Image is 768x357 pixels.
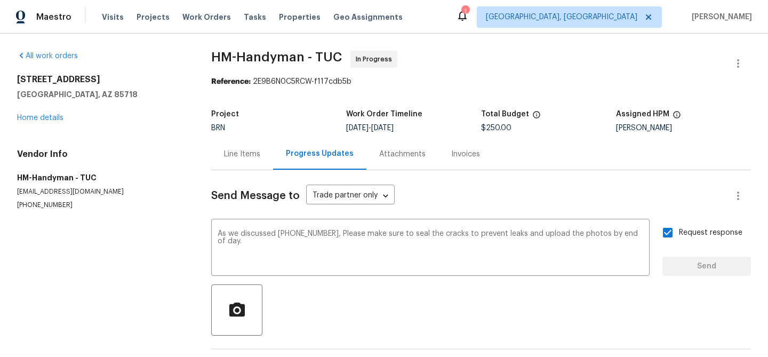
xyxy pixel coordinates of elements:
[306,187,395,205] div: Trade partner only
[286,148,354,159] div: Progress Updates
[36,12,71,22] span: Maestro
[333,12,403,22] span: Geo Assignments
[211,76,751,87] div: 2E9B6N0C5RCW-f117cdb5b
[211,51,342,64] span: HM-Handyman - TUC
[17,172,186,183] h5: HM-Handyman - TUC
[346,110,422,118] h5: Work Order Timeline
[481,124,511,132] span: $250.00
[17,52,78,60] a: All work orders
[532,110,541,124] span: The total cost of line items that have been proposed by Opendoor. This sum includes line items th...
[461,6,469,17] div: 1
[481,110,529,118] h5: Total Budget
[371,124,394,132] span: [DATE]
[17,149,186,160] h4: Vendor Info
[182,12,231,22] span: Work Orders
[616,110,669,118] h5: Assigned HPM
[211,191,300,201] span: Send Message to
[17,201,186,210] p: [PHONE_NUMBER]
[346,124,369,132] span: [DATE]
[137,12,170,22] span: Projects
[687,12,752,22] span: [PERSON_NAME]
[679,227,742,239] span: Request response
[486,12,637,22] span: [GEOGRAPHIC_DATA], [GEOGRAPHIC_DATA]
[346,124,394,132] span: -
[211,78,251,85] b: Reference:
[211,124,225,132] span: BRN
[451,149,480,160] div: Invoices
[616,124,751,132] div: [PERSON_NAME]
[218,230,643,267] textarea: As we discussed [PHONE_NUMBER], Please make sure to seal the cracks to prevent leaks and upload t...
[17,89,186,100] h5: [GEOGRAPHIC_DATA], AZ 85718
[279,12,321,22] span: Properties
[244,13,266,21] span: Tasks
[356,54,396,65] span: In Progress
[379,149,426,160] div: Attachments
[224,149,260,160] div: Line Items
[17,114,63,122] a: Home details
[102,12,124,22] span: Visits
[211,110,239,118] h5: Project
[673,110,681,124] span: The hpm assigned to this work order.
[17,74,186,85] h2: [STREET_ADDRESS]
[17,187,186,196] p: [EMAIL_ADDRESS][DOMAIN_NAME]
